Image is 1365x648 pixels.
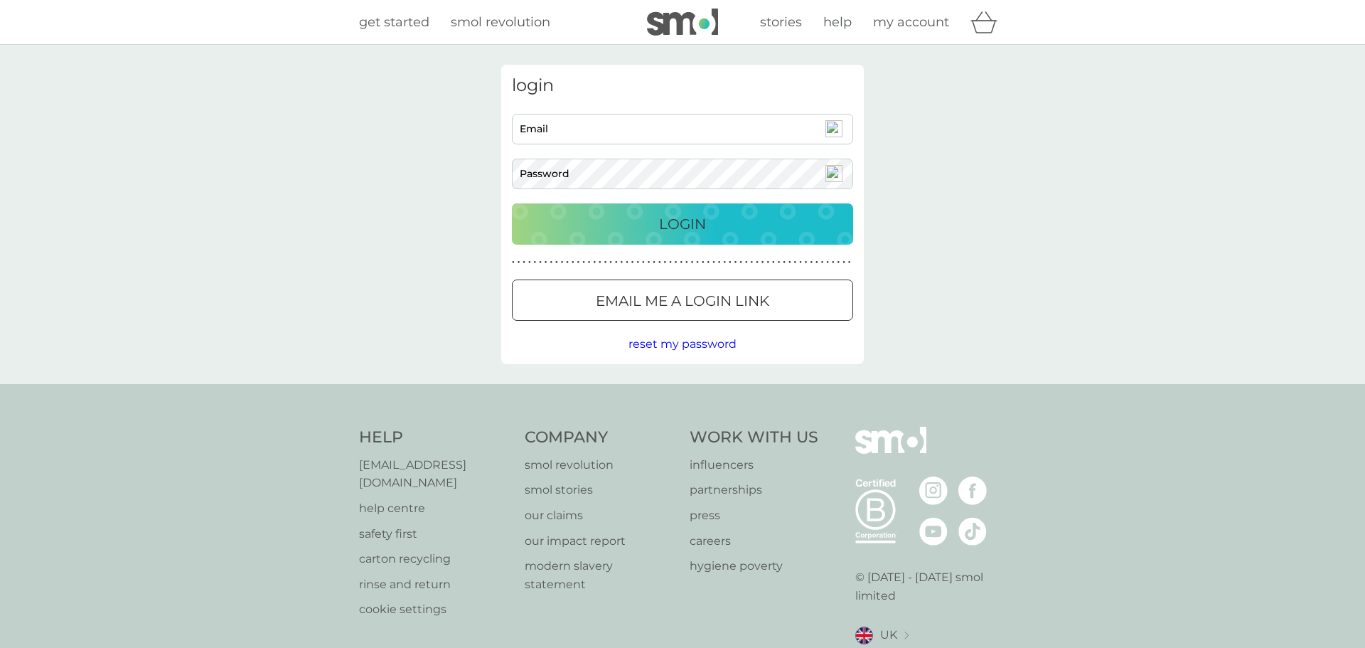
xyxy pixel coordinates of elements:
[518,259,520,266] p: ●
[832,259,835,266] p: ●
[690,532,818,551] a: careers
[690,427,818,449] h4: Work With Us
[690,481,818,499] p: partnerships
[675,259,678,266] p: ●
[512,203,853,245] button: Login
[745,259,748,266] p: ●
[359,550,510,568] a: carton recycling
[525,427,676,449] h4: Company
[760,14,802,30] span: stories
[855,568,1007,605] p: © [DATE] - [DATE] smol limited
[761,259,764,266] p: ●
[359,427,510,449] h4: Help
[919,517,948,546] img: visit the smol Youtube page
[669,259,672,266] p: ●
[566,259,569,266] p: ●
[642,259,645,266] p: ●
[359,525,510,543] a: safety first
[525,481,676,499] a: smol stories
[525,456,676,474] p: smol revolution
[690,456,818,474] a: influencers
[561,259,564,266] p: ●
[512,280,853,321] button: Email me a login link
[523,259,525,266] p: ●
[680,259,682,266] p: ●
[648,259,651,266] p: ●
[825,165,842,182] img: npw-badge-icon-locked.svg
[636,259,639,266] p: ●
[690,506,818,525] a: press
[626,259,628,266] p: ●
[756,259,759,266] p: ●
[734,259,737,266] p: ●
[512,259,515,266] p: ●
[628,335,737,354] button: reset my password
[729,259,732,266] p: ●
[696,259,699,266] p: ●
[772,259,775,266] p: ●
[685,259,688,266] p: ●
[783,259,786,266] p: ●
[359,456,510,492] a: [EMAIL_ADDRESS][DOMAIN_NAME]
[588,259,591,266] p: ●
[582,259,585,266] p: ●
[539,259,542,266] p: ●
[593,259,596,266] p: ●
[596,290,769,312] p: Email me a login link
[628,337,737,351] span: reset my password
[525,532,676,551] a: our impact report
[691,259,694,266] p: ●
[739,259,742,266] p: ●
[664,259,667,266] p: ●
[658,259,661,266] p: ●
[359,575,510,594] a: rinse and return
[690,557,818,575] a: hygiene poverty
[958,517,987,546] img: visit the smol Tiktok page
[359,499,510,518] a: help centre
[653,259,655,266] p: ●
[823,14,852,30] span: help
[810,259,813,266] p: ●
[525,557,676,593] a: modern slavery statement
[842,259,845,266] p: ●
[599,259,601,266] p: ●
[512,75,853,96] h3: login
[525,506,676,525] p: our claims
[826,259,829,266] p: ●
[572,259,574,266] p: ●
[837,259,840,266] p: ●
[577,259,580,266] p: ●
[904,632,909,639] img: select a new location
[604,259,607,266] p: ●
[799,259,802,266] p: ●
[760,12,802,33] a: stories
[631,259,634,266] p: ●
[359,600,510,619] a: cookie settings
[848,259,851,266] p: ●
[873,14,949,30] span: my account
[805,259,808,266] p: ●
[647,9,718,36] img: smol
[555,259,558,266] p: ●
[534,259,537,266] p: ●
[880,626,897,644] span: UK
[451,12,550,33] a: smol revolution
[712,259,715,266] p: ●
[825,120,842,137] img: npw-badge-icon-locked.svg
[821,259,824,266] p: ●
[615,259,618,266] p: ●
[958,477,987,505] img: visit the smol Facebook page
[855,627,873,644] img: UK flag
[823,12,852,33] a: help
[919,477,948,505] img: visit the smol Instagram page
